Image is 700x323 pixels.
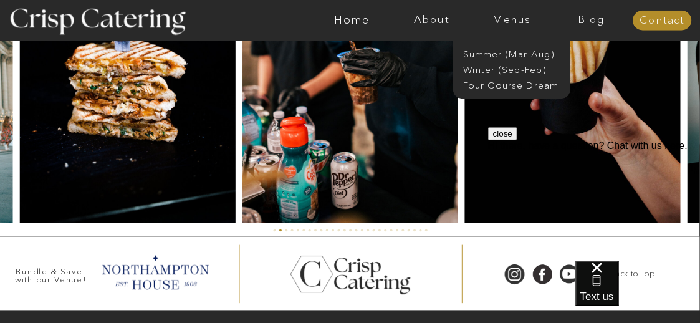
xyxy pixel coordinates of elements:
li: Page dot 26 [419,229,421,232]
a: Summer (Mar-Aug) [463,47,568,59]
iframe: podium webchat widget prompt [488,127,700,277]
li: Page dot 2 [279,229,282,232]
a: Menus [472,14,552,26]
li: Page dot 27 [425,229,428,232]
a: Blog [552,14,631,26]
li: Page dot 1 [273,229,276,232]
h3: Bundle & Save with our Venue! [11,268,91,279]
a: About [392,14,472,26]
a: Contact [633,15,692,27]
a: Home [312,14,392,26]
a: Four Course Dream [463,79,568,90]
a: Winter (Sep-Feb) [463,63,559,74]
iframe: podium webchat widget bubble [575,261,700,323]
